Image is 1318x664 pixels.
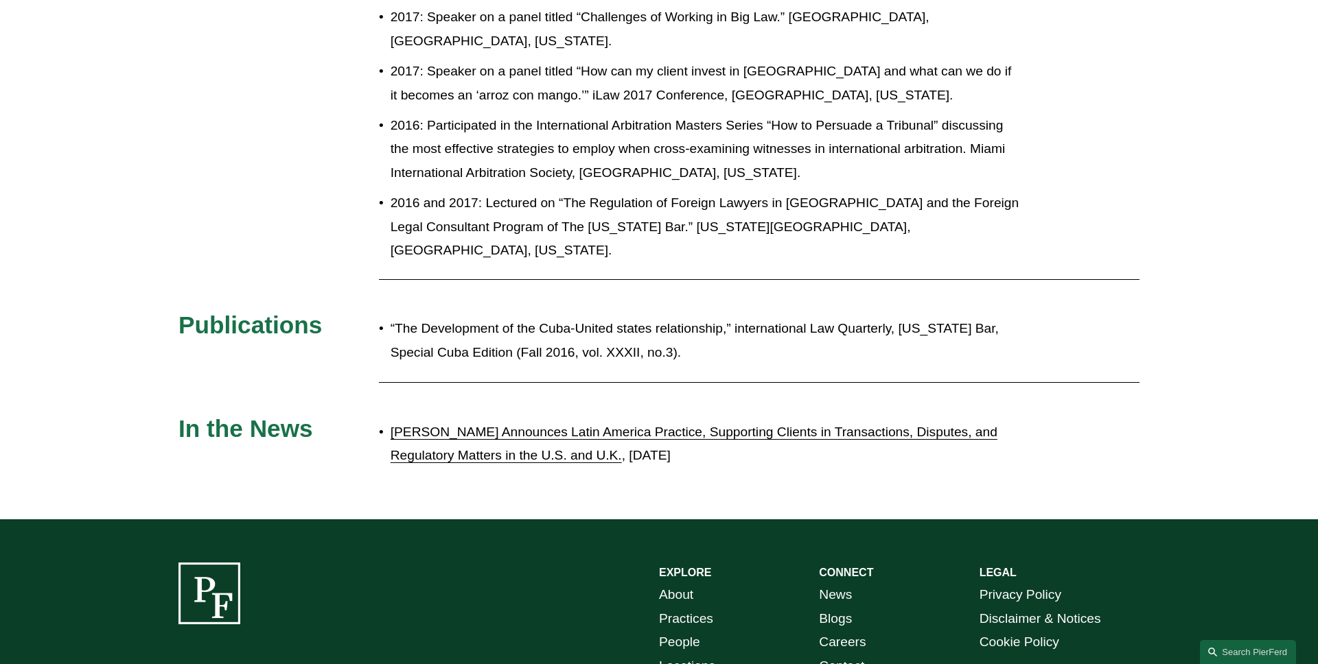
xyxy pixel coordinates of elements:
[819,607,852,631] a: Blogs
[819,567,873,578] strong: CONNECT
[659,567,711,578] strong: EXPLORE
[391,5,1019,53] p: 2017: Speaker on a panel titled “Challenges of Working in Big Law.” [GEOGRAPHIC_DATA], [GEOGRAPHI...
[659,607,713,631] a: Practices
[659,583,693,607] a: About
[391,317,1019,364] p: “The Development of the Cuba-United states relationship,” international Law Quarterly, [US_STATE]...
[819,583,852,607] a: News
[391,114,1019,185] p: 2016: Participated in the International Arbitration Masters Series “How to Persuade a Tribunal” d...
[391,191,1019,263] p: 2016 and 2017: Lectured on “The Regulation of Foreign Lawyers in [GEOGRAPHIC_DATA] and the Foreig...
[178,415,313,442] span: In the News
[819,630,866,654] a: Careers
[178,311,322,338] span: Publications
[980,630,1059,654] a: Cookie Policy
[980,567,1017,578] strong: LEGAL
[391,420,1019,468] p: , [DATE]
[980,607,1101,631] a: Disclaimer & Notices
[980,583,1061,607] a: Privacy Policy
[391,425,997,463] a: [PERSON_NAME] Announces Latin America Practice, Supporting Clients in Transactions, Disputes, and...
[659,630,700,654] a: People
[1200,640,1296,664] a: Search this site
[391,60,1019,107] p: 2017: Speaker on a panel titled “How can my client invest in [GEOGRAPHIC_DATA] and what can we do...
